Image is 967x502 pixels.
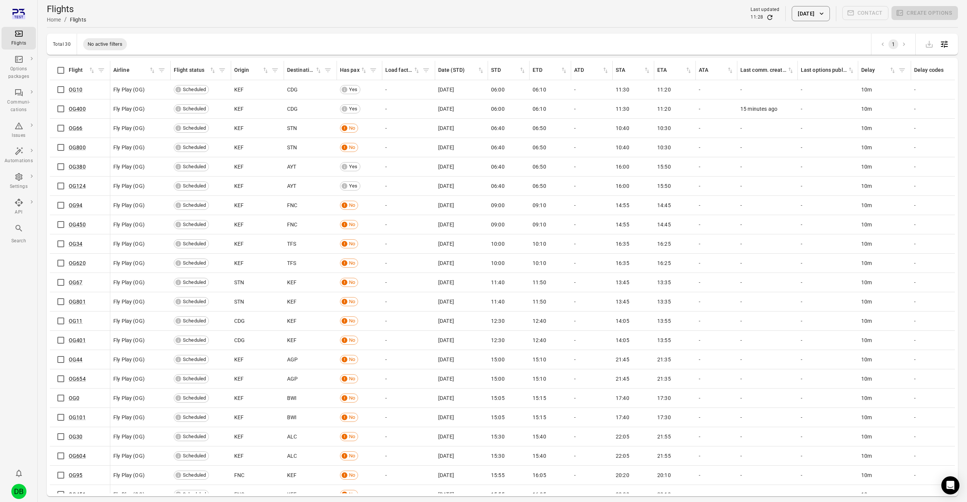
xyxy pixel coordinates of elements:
span: No [346,221,358,228]
div: Sort by last communication created in ascending order [740,66,794,74]
span: Fly Play (OG) [113,105,145,113]
span: 16:25 [657,259,671,267]
span: KEF [234,221,244,228]
span: [DATE] [438,182,454,190]
div: Issues [5,132,33,139]
span: Yes [346,86,360,93]
span: Filter by origin [269,65,281,76]
span: Yes [346,182,360,190]
span: Yes [346,163,360,170]
div: - [914,144,961,151]
span: KEF [234,259,244,267]
a: OG451 [69,491,86,497]
div: - [801,201,855,209]
div: Sort by STA in ascending order [616,66,651,74]
div: Last comm. created [740,66,787,74]
div: - [740,124,795,132]
div: Sort by airline in ascending order [113,66,156,74]
a: OG380 [69,164,86,170]
div: - [574,259,610,267]
div: ETD [533,66,560,74]
div: Search [5,237,33,245]
span: STD [491,66,526,74]
a: OG95 [69,472,83,478]
span: [DATE] [438,221,454,228]
div: API [5,209,33,216]
a: OG94 [69,202,83,208]
span: Please make a selection to export [922,40,937,47]
div: Sort by flight status in ascending order [174,66,216,74]
span: STN [287,144,297,151]
div: DB [11,484,26,499]
button: Filter by airline [156,65,167,76]
div: - [914,105,961,113]
div: Sort by origin in ascending order [234,66,269,74]
a: OG11 [69,318,83,324]
span: 11:20 [657,105,671,113]
div: - [385,163,432,170]
div: - [385,105,432,113]
button: Filter by has pax [368,65,379,76]
div: - [914,124,961,132]
span: [DATE] [438,144,454,151]
span: Scheduled [180,144,209,151]
div: Open Intercom Messenger [941,476,959,494]
span: Fly Play (OG) [113,144,145,151]
a: OG10 [69,87,83,93]
div: Date (STD) [438,66,477,74]
div: - [385,182,432,190]
span: 10m [861,182,872,190]
div: Total 30 [53,42,71,47]
span: 06:40 [491,163,505,170]
span: [DATE] [438,86,454,93]
span: 06:10 [533,105,546,113]
span: 11:30 [616,86,629,93]
div: - [574,182,610,190]
button: Open table configuration [937,37,952,52]
span: 10m [861,201,872,209]
span: 09:10 [533,201,546,209]
span: KEF [234,182,244,190]
span: STN [287,124,297,132]
span: [DATE] [438,163,454,170]
span: Scheduled [180,240,209,248]
div: - [801,163,855,170]
span: 14:55 [616,221,629,228]
div: - [801,182,855,190]
span: ATD [574,66,609,74]
span: No [346,201,358,209]
span: Scheduled [180,163,209,170]
span: Scheduled [180,182,209,190]
div: - [740,259,795,267]
div: STD [491,66,519,74]
span: Scheduled [180,201,209,209]
span: 10:10 [533,259,546,267]
div: Sort by ATD in ascending order [574,66,609,74]
div: - [385,124,432,132]
button: Filter by destination [322,65,334,76]
div: - [740,240,795,248]
div: Has pax [340,66,360,74]
div: - [801,105,855,113]
div: - [574,124,610,132]
button: Filter by flight status [216,65,228,76]
div: - [801,259,855,267]
span: Fly Play (OG) [113,279,145,286]
div: Settings [5,183,33,191]
div: - [801,221,855,228]
div: Delay [861,66,889,74]
a: OG124 [69,183,86,189]
a: Settings [2,170,36,193]
span: Destination [287,66,322,74]
span: Filter by delay [896,65,908,76]
span: Fly Play (OG) [113,86,145,93]
div: Sort by ATA in ascending order [699,66,734,74]
span: Yes [346,105,360,113]
span: Last options published [801,66,855,74]
span: KEF [234,124,244,132]
span: 06:40 [491,124,505,132]
span: ETA [657,66,692,74]
div: - [914,221,961,228]
span: 06:50 [533,182,546,190]
a: OG620 [69,260,86,266]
